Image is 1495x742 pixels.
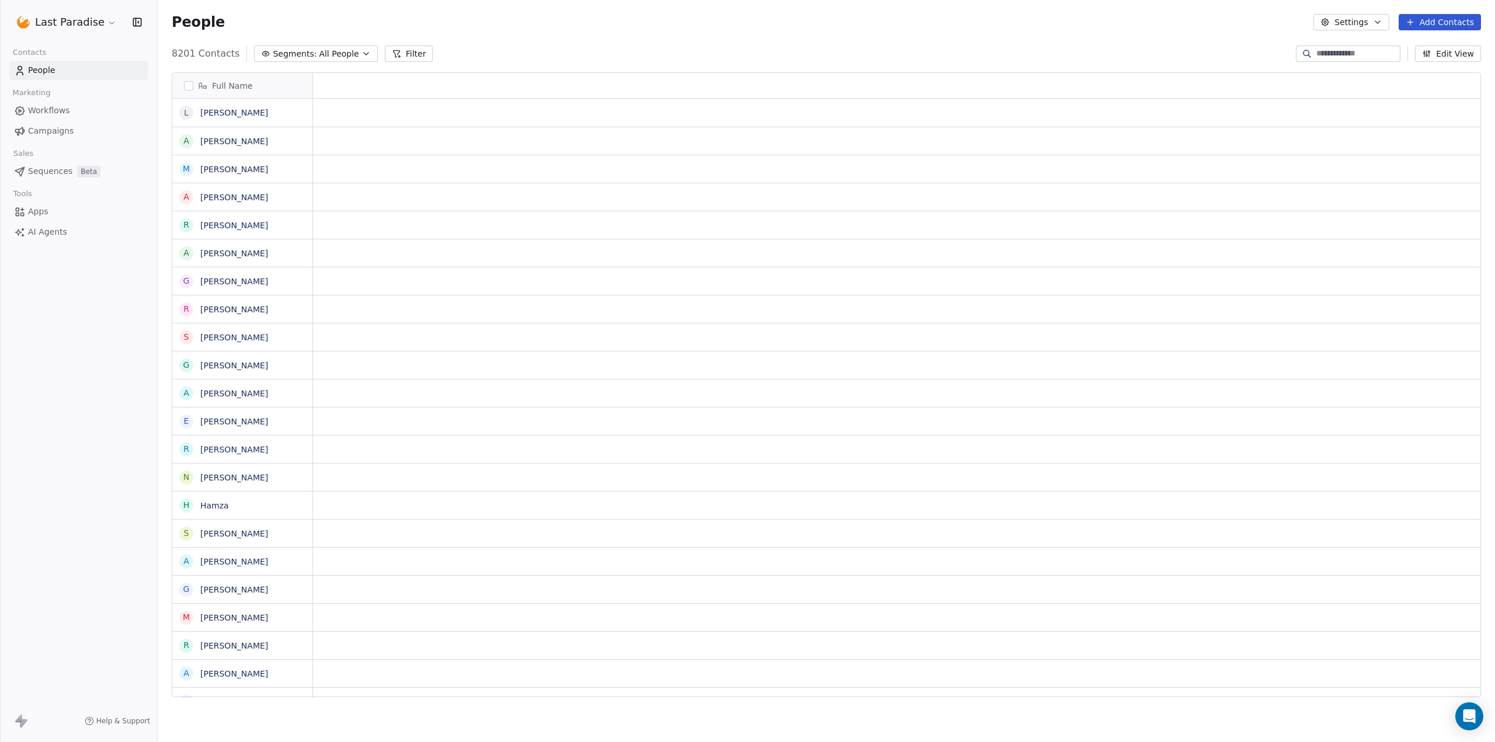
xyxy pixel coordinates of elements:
[183,583,190,595] div: G
[184,527,189,539] div: S
[200,137,268,146] a: [PERSON_NAME]
[183,247,189,259] div: A
[1415,46,1481,62] button: Edit View
[1399,14,1481,30] button: Add Contacts
[200,669,268,678] a: [PERSON_NAME]
[200,108,268,117] a: [PERSON_NAME]
[8,185,37,203] span: Tools
[9,101,148,120] a: Workflows
[8,84,55,102] span: Marketing
[183,639,189,652] div: R
[172,99,313,698] div: grid
[183,387,189,399] div: A
[172,73,312,98] div: Full Name
[273,48,317,60] span: Segments:
[1313,14,1389,30] button: Settings
[35,15,105,30] span: Last Paradise
[183,359,190,371] div: G
[212,80,253,92] span: Full Name
[28,125,74,137] span: Campaigns
[9,162,148,181] a: SequencesBeta
[9,121,148,141] a: Campaigns
[184,331,189,343] div: S
[200,473,268,482] a: [PERSON_NAME]
[28,226,67,238] span: AI Agents
[183,191,189,203] div: A
[385,46,433,62] button: Filter
[183,667,189,680] div: A
[200,221,268,230] a: [PERSON_NAME]
[28,104,70,117] span: Workflows
[200,501,229,510] a: Hamza
[200,613,268,622] a: [PERSON_NAME]
[200,389,268,398] a: [PERSON_NAME]
[183,443,189,455] div: R
[200,445,268,454] a: [PERSON_NAME]
[8,145,39,162] span: Sales
[200,417,268,426] a: [PERSON_NAME]
[200,333,268,342] a: [PERSON_NAME]
[183,695,189,708] div: V
[8,44,51,61] span: Contacts
[9,222,148,242] a: AI Agents
[96,716,150,726] span: Help & Support
[200,165,268,174] a: [PERSON_NAME]
[183,219,189,231] div: R
[183,499,190,511] div: H
[28,205,48,218] span: Apps
[1455,702,1483,730] div: Open Intercom Messenger
[200,193,268,202] a: [PERSON_NAME]
[85,716,150,726] a: Help & Support
[184,415,189,427] div: e
[183,555,189,567] div: A
[16,15,30,29] img: lastparadise-pittogramma.jpg
[77,166,100,177] span: Beta
[200,641,268,650] a: [PERSON_NAME]
[172,13,225,31] span: People
[183,611,190,623] div: M
[172,47,239,61] span: 8201 Contacts
[200,529,268,538] a: [PERSON_NAME]
[9,61,148,80] a: People
[183,275,190,287] div: G
[200,277,268,286] a: [PERSON_NAME]
[183,135,189,147] div: A
[200,697,339,706] a: [PERSON_NAME] [PERSON_NAME]
[9,202,148,221] a: Apps
[183,471,189,483] div: N
[319,48,359,60] span: All People
[200,249,268,258] a: [PERSON_NAME]
[200,361,268,370] a: [PERSON_NAME]
[200,585,268,594] a: [PERSON_NAME]
[14,12,119,32] button: Last Paradise
[183,303,189,315] div: R
[184,107,189,119] div: L
[183,163,190,175] div: M
[200,305,268,314] a: [PERSON_NAME]
[200,557,268,566] a: [PERSON_NAME]
[28,165,72,177] span: Sequences
[28,64,55,76] span: People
